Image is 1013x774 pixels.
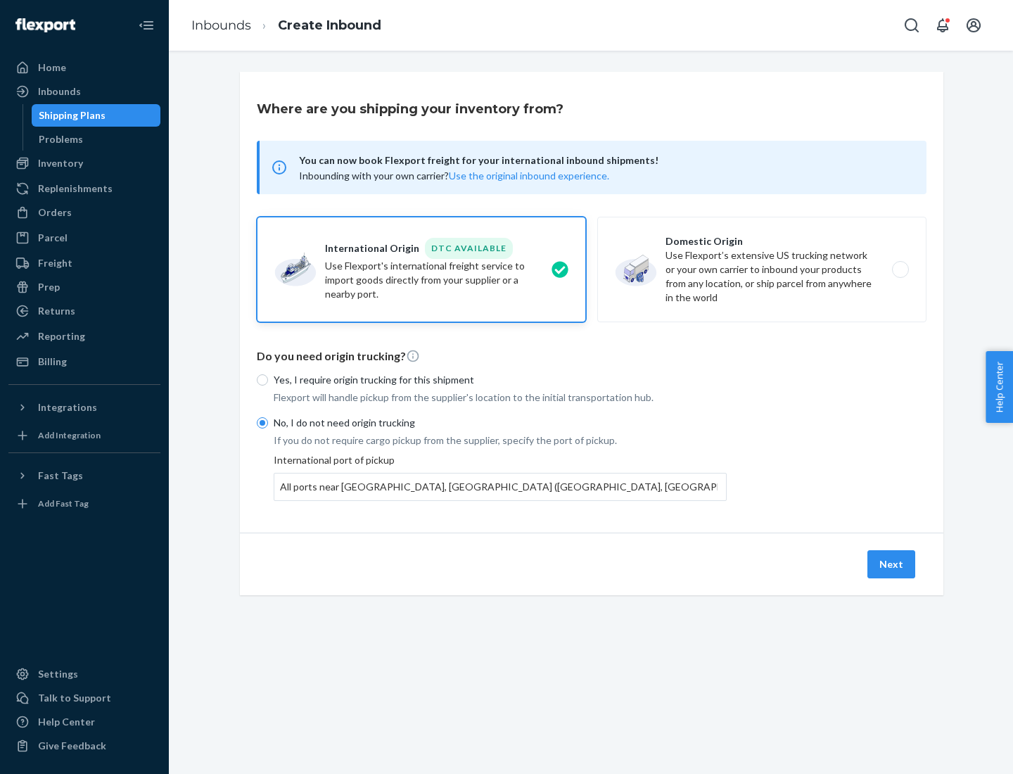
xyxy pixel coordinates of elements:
[39,108,106,122] div: Shipping Plans
[180,5,393,46] ol: breadcrumbs
[32,128,161,151] a: Problems
[38,691,111,705] div: Talk to Support
[8,252,160,274] a: Freight
[8,396,160,419] button: Integrations
[8,152,160,175] a: Inventory
[274,433,727,448] p: If you do not require cargo pickup from the supplier, specify the port of pickup.
[38,231,68,245] div: Parcel
[274,453,727,501] div: International port of pickup
[8,56,160,79] a: Home
[38,256,72,270] div: Freight
[38,182,113,196] div: Replenishments
[8,493,160,515] a: Add Fast Tag
[38,715,95,729] div: Help Center
[274,416,727,430] p: No, I do not need origin trucking
[8,350,160,373] a: Billing
[39,132,83,146] div: Problems
[8,735,160,757] button: Give Feedback
[449,169,609,183] button: Use the original inbound experience.
[299,170,609,182] span: Inbounding with your own carrier?
[38,429,101,441] div: Add Integration
[38,84,81,99] div: Inbounds
[38,739,106,753] div: Give Feedback
[8,711,160,733] a: Help Center
[257,417,268,429] input: No, I do not need origin trucking
[8,424,160,447] a: Add Integration
[960,11,988,39] button: Open account menu
[38,497,89,509] div: Add Fast Tag
[191,18,251,33] a: Inbounds
[38,667,78,681] div: Settings
[8,201,160,224] a: Orders
[929,11,957,39] button: Open notifications
[257,374,268,386] input: Yes, I require origin trucking for this shipment
[38,205,72,220] div: Orders
[38,61,66,75] div: Home
[38,329,85,343] div: Reporting
[257,348,926,364] p: Do you need origin trucking?
[8,663,160,685] a: Settings
[274,391,727,405] p: Flexport will handle pickup from the supplier's location to the initial transportation hub.
[38,280,60,294] div: Prep
[898,11,926,39] button: Open Search Box
[8,227,160,249] a: Parcel
[8,177,160,200] a: Replenishments
[38,304,75,318] div: Returns
[299,152,910,169] span: You can now book Flexport freight for your international inbound shipments!
[274,373,727,387] p: Yes, I require origin trucking for this shipment
[132,11,160,39] button: Close Navigation
[8,300,160,322] a: Returns
[257,100,563,118] h3: Where are you shipping your inventory from?
[38,156,83,170] div: Inventory
[32,104,161,127] a: Shipping Plans
[278,18,381,33] a: Create Inbound
[38,400,97,414] div: Integrations
[8,325,160,348] a: Reporting
[38,469,83,483] div: Fast Tags
[15,18,75,32] img: Flexport logo
[38,355,67,369] div: Billing
[986,351,1013,423] button: Help Center
[8,687,160,709] a: Talk to Support
[8,464,160,487] button: Fast Tags
[8,80,160,103] a: Inbounds
[867,550,915,578] button: Next
[8,276,160,298] a: Prep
